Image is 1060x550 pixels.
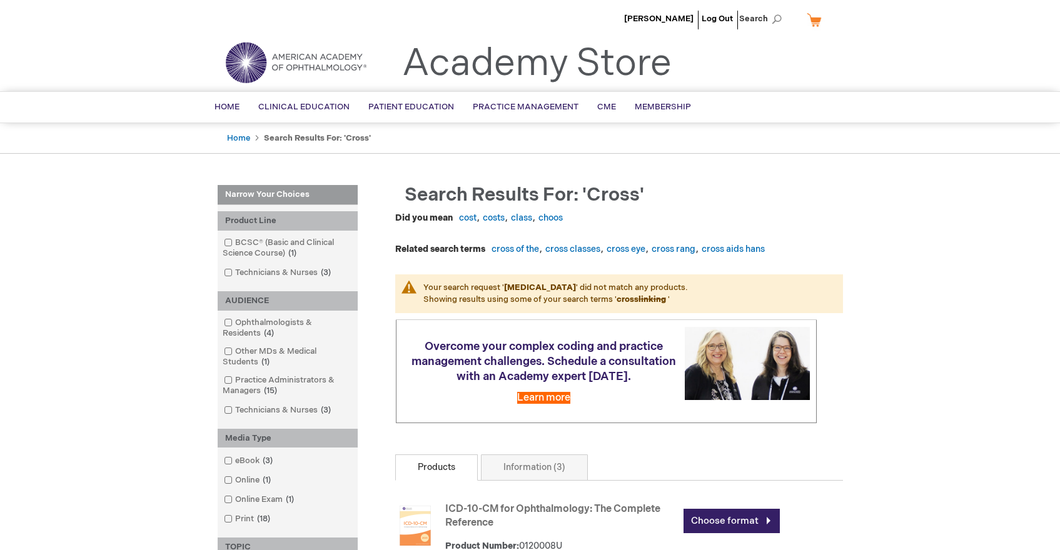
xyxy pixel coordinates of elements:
a: class [511,212,532,223]
span: Membership [635,102,691,112]
span: 1 [285,248,300,258]
a: cost [459,212,477,223]
a: ICD-10-CM for Ophthalmology: The Complete Reference [445,503,660,529]
span: Clinical Education [258,102,350,112]
span: Search [739,6,787,31]
img: ICD-10-CM for Ophthalmology: The Complete Reference [395,506,435,546]
strike: linking [639,294,666,304]
a: cross aids hans [702,244,765,254]
span: Overcome your complex coding and practice management challenges. Schedule a consultation with an ... [411,340,676,383]
a: Choose format [684,509,780,533]
span: Home [215,102,240,112]
a: Practice Administrators & Managers15 [221,374,355,397]
a: Print18 [221,513,275,525]
a: cross classes [545,244,600,254]
strong: [MEDICAL_DATA] [504,282,576,292]
span: 1 [260,475,274,485]
dt: Related search terms [395,243,485,256]
span: Patient Education [368,102,454,112]
div: AUDIENCE [218,291,358,311]
span: 4 [261,328,277,338]
a: Online1 [221,474,276,486]
span: 3 [260,456,276,466]
a: Products [395,454,478,481]
span: 3 [318,267,334,277]
img: Schedule a consultation with an Academy expert today [685,327,810,400]
a: cross rang [652,244,695,254]
a: choos [538,212,563,223]
a: BCSC® (Basic and Clinical Science Course)1 [221,237,355,259]
div: Product Line [218,211,358,231]
a: Information (3) [481,454,588,481]
p: Your search request ' ' did not match any products. Showing results using some of your search ter... [395,274,843,312]
a: Academy Store [402,41,672,86]
span: 18 [254,514,273,524]
a: Ophthalmologists & Residents4 [221,317,355,339]
a: Other MDs & Medical Students1 [221,346,355,368]
a: [PERSON_NAME] [624,14,694,24]
a: cross eye [607,244,645,254]
strong: Narrow Your Choices [218,185,358,205]
span: 1 [283,494,297,504]
strong: Search results for: 'cross' [264,133,371,143]
div: Media Type [218,429,358,448]
span: 3 [318,405,334,415]
a: eBook3 [221,455,278,467]
a: Home [227,133,250,143]
a: Technicians & Nurses3 [221,267,336,279]
a: Log Out [702,14,733,24]
dt: Did you mean [395,212,453,224]
span: Search results for: 'cross' [405,184,644,206]
a: Technicians & Nurses3 [221,404,336,416]
a: cross of the [492,244,539,254]
a: Online Exam1 [221,494,299,506]
span: 15 [261,386,280,396]
a: costs [483,212,505,223]
strong: cross [617,294,668,304]
span: CME [597,102,616,112]
span: 1 [258,357,273,367]
a: Learn more [517,392,570,404]
span: Practice Management [473,102,578,112]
